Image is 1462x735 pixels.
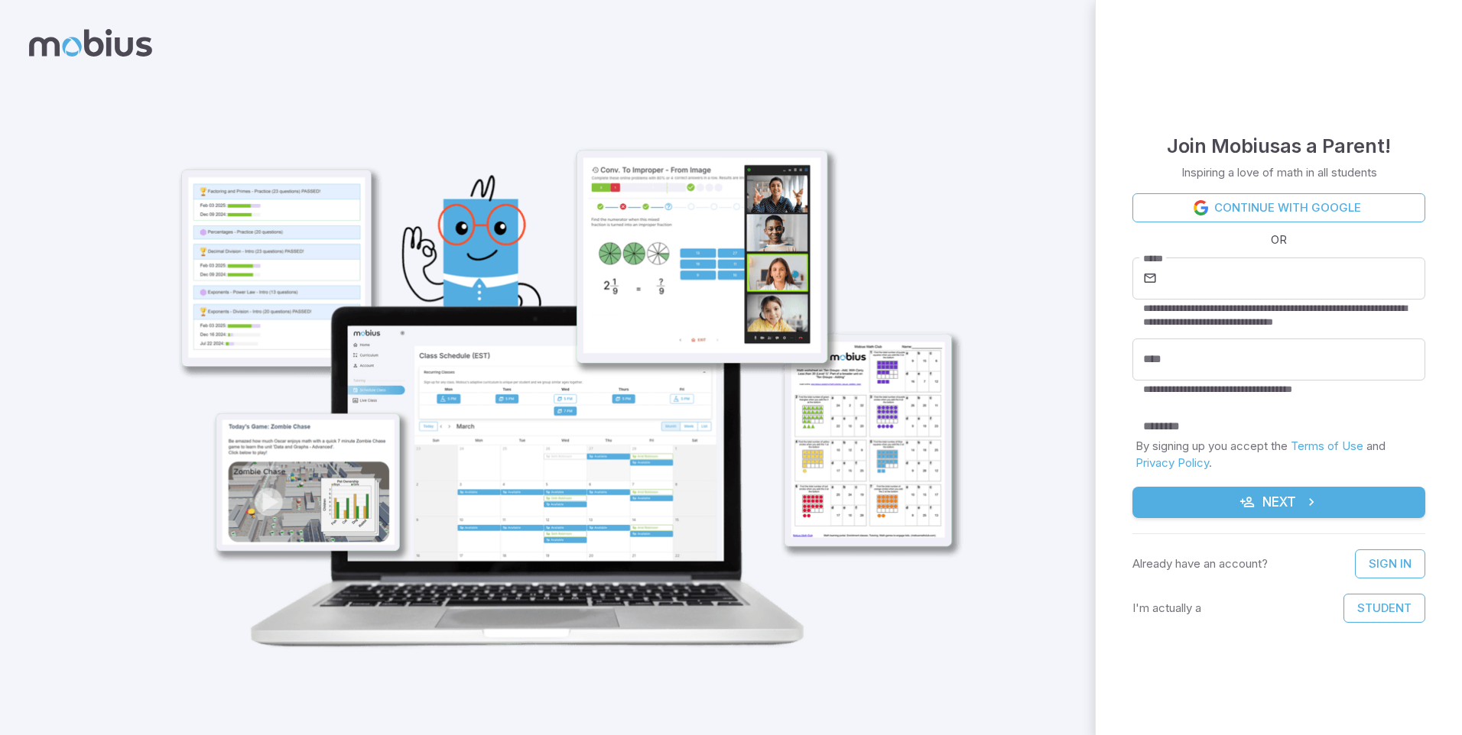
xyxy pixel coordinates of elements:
[1132,555,1268,572] p: Already have an account?
[1135,455,1209,470] a: Privacy Policy
[1291,439,1363,453] a: Terms of Use
[1267,232,1291,248] span: OR
[1181,164,1377,181] p: Inspiring a love of math in all students
[1343,594,1425,623] button: Student
[1132,487,1425,519] button: Next
[139,57,980,674] img: parent_1-illustration
[1167,131,1391,161] h4: Join Mobius as a Parent !
[1355,549,1425,578] a: Sign In
[1132,600,1201,617] p: I'm actually a
[1132,193,1425,222] a: Continue with Google
[1135,438,1422,471] p: By signing up you accept the and .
